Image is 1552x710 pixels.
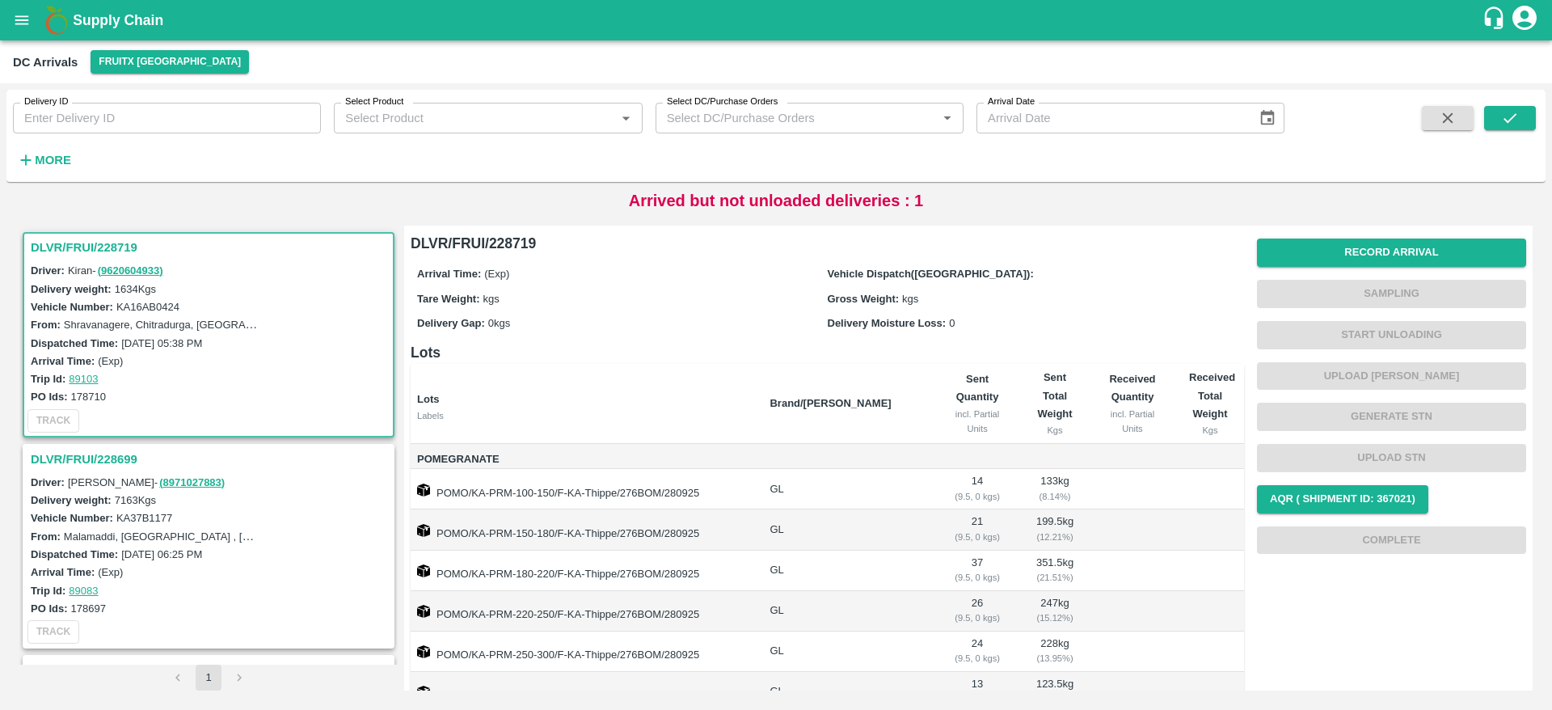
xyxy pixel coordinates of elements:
span: kgs [483,293,500,305]
label: Arrival Time: [417,268,481,280]
label: Delivery ID [24,95,68,108]
h3: DLVR/FRUI/228691 [31,660,391,681]
label: [DATE] 06:25 PM [121,548,202,560]
span: Pomegranate [417,450,757,469]
label: Select DC/Purchase Orders [667,95,778,108]
img: box [417,524,430,537]
div: Kgs [1189,423,1231,437]
b: Received Quantity [1109,373,1155,403]
td: 37 [934,551,1021,591]
a: 89083 [69,585,98,597]
label: Select Product [345,95,403,108]
label: Delivery Gap: [417,317,485,329]
h3: DLVR/FRUI/228719 [31,237,391,258]
div: ( 9.5, 0 kgs) [947,570,1008,585]
label: Dispatched Time: [31,548,118,560]
b: Lots [417,393,439,405]
div: ( 15.12 %) [1034,611,1076,625]
td: GL [757,469,934,509]
nav: pagination navigation [162,665,255,691]
label: 178697 [71,602,106,615]
a: (9620604933) [98,264,163,277]
div: ( 9.5, 0 kgs) [947,611,1008,625]
button: Open [937,108,958,129]
div: incl. Partial Units [947,407,1008,437]
input: Select DC/Purchase Orders [660,108,911,129]
label: Arrival Date [988,95,1035,108]
div: ( 9.5, 0 kgs) [947,651,1008,666]
label: From: [31,530,61,543]
label: (Exp) [98,355,123,367]
input: Select Product [339,108,610,129]
span: kgs [902,293,918,305]
button: Open [615,108,636,129]
input: Enter Delivery ID [13,103,321,133]
b: Brand/[PERSON_NAME] [770,397,891,409]
div: ( 13.95 %) [1034,651,1076,666]
h6: Lots [411,341,1244,364]
div: ( 21.51 %) [1034,570,1076,585]
td: GL [757,591,934,632]
span: (Exp) [484,268,509,280]
td: GL [757,551,934,591]
td: 351.5 kg [1021,551,1089,591]
td: POMO/KA-PRM-220-250/F-KA-Thippe/276BOM/280925 [411,591,757,632]
td: 199.5 kg [1021,509,1089,550]
label: Malamaddi, [GEOGRAPHIC_DATA] , [GEOGRAPHIC_DATA] , [GEOGRAPHIC_DATA] [64,530,466,543]
td: POMO/KA-PRM-250-300/F-KA-Thippe/276BOM/280925 [411,632,757,672]
h6: DLVR/FRUI/228719 [411,232,1244,255]
label: Gross Weight: [828,293,900,305]
label: Dispatched Time: [31,337,118,349]
div: customer-support [1482,6,1510,35]
label: 1634 Kgs [115,283,156,295]
label: Delivery Moisture Loss: [828,317,947,329]
label: Vehicle Number: [31,512,113,524]
h3: DLVR/FRUI/228699 [31,449,391,470]
img: logo [40,4,73,36]
td: 228 kg [1021,632,1089,672]
label: Driver: [31,264,65,277]
td: 26 [934,591,1021,632]
div: ( 9.5, 0 kgs) [947,530,1008,544]
button: AQR ( Shipment Id: 367021) [1257,485,1428,513]
label: Trip Id: [31,585,65,597]
strong: More [35,154,71,167]
button: open drawer [3,2,40,39]
a: Supply Chain [73,9,1482,32]
img: box [417,605,430,618]
b: Received Total Weight [1189,371,1235,420]
label: KA16AB0424 [116,301,179,313]
td: GL [757,632,934,672]
div: Labels [417,408,757,423]
label: Vehicle Dispatch([GEOGRAPHIC_DATA]): [828,268,1034,280]
label: KA37B1177 [116,512,172,524]
div: DC Arrivals [13,52,78,73]
img: box [417,484,430,497]
span: 0 [949,317,955,329]
span: 0 kgs [488,317,510,329]
td: POMO/KA-PRM-100-150/F-KA-Thippe/276BOM/280925 [411,469,757,509]
td: GL [757,509,934,550]
div: account of current user [1510,3,1539,37]
button: More [13,146,75,174]
label: 178710 [71,391,106,403]
td: 21 [934,509,1021,550]
label: Trip Id: [31,373,65,385]
a: 89103 [69,373,98,385]
label: (Exp) [98,566,123,578]
div: incl. Partial Units [1102,407,1163,437]
span: Kiran - [68,264,165,277]
label: Shravanagere, Chitradurga, [GEOGRAPHIC_DATA], [GEOGRAPHIC_DATA] [64,318,421,331]
b: Sent Total Weight [1038,371,1073,420]
img: box [417,564,430,577]
label: Delivery weight: [31,494,112,506]
button: page 1 [196,665,221,691]
a: (8971027883) [159,476,225,488]
div: ( 12.21 %) [1034,530,1076,544]
p: Arrived but not unloaded deliveries : 1 [629,188,924,213]
label: Arrival Time: [31,355,95,367]
label: [DATE] 05:38 PM [121,337,202,349]
label: Tare Weight: [417,293,480,305]
label: From: [31,319,61,331]
td: 133 kg [1021,469,1089,509]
